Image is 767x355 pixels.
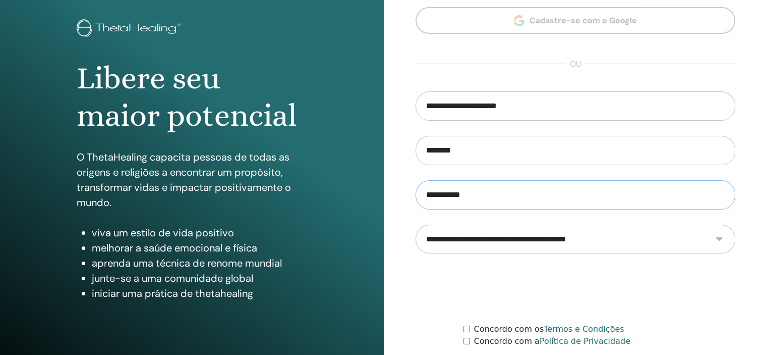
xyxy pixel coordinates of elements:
font: melhorar a saúde emocional e física [92,241,257,255]
font: ou [570,59,581,69]
iframe: reCAPTCHA [499,269,652,308]
font: junte-se a uma comunidade global [92,272,253,285]
a: Política de Privacidade [540,336,630,346]
font: Concordo com a [474,336,540,346]
font: aprenda uma técnica de renome mundial [92,257,282,270]
font: Concordo com os [474,324,544,334]
font: O ThetaHealing capacita pessoas de todas as origens e religiões a encontrar um propósito, transfo... [77,150,291,209]
font: iniciar uma prática de thetahealing [92,287,253,300]
a: Termos e Condições [544,324,624,334]
font: viva um estilo de vida positivo [92,226,234,239]
font: Libere seu maior potencial [77,60,297,133]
